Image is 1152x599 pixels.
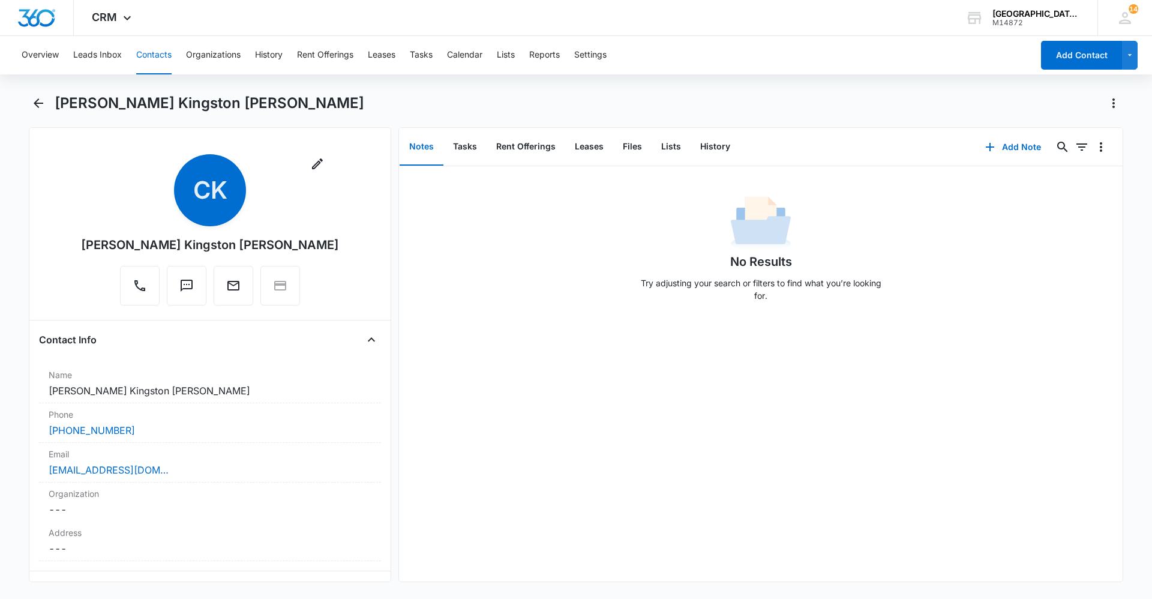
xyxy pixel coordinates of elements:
button: Overflow Menu [1091,137,1111,157]
a: Call [120,284,160,295]
h4: Contact Info [39,333,97,347]
button: Reports [529,36,560,74]
h1: No Results [730,253,792,271]
button: Leases [368,36,395,74]
button: Contacts [136,36,172,74]
button: Close [362,330,381,349]
div: Name[PERSON_NAME] Kingston [PERSON_NAME] [39,364,381,403]
div: Email[EMAIL_ADDRESS][DOMAIN_NAME] [39,443,381,483]
button: Actions [1104,94,1123,113]
button: Rent Offerings [297,36,353,74]
dd: --- [49,502,371,517]
div: account id [992,19,1080,27]
div: [PERSON_NAME] Kingston [PERSON_NAME] [81,236,339,254]
button: Tasks [410,36,433,74]
button: Leases [565,128,613,166]
label: Email [49,448,371,460]
button: Search... [1053,137,1072,157]
dd: --- [49,541,371,556]
a: [PHONE_NUMBER] [49,423,135,438]
label: Name [49,369,371,381]
a: [EMAIL_ADDRESS][DOMAIN_NAME] [49,463,169,477]
h1: [PERSON_NAME] Kingston [PERSON_NAME] [55,94,364,112]
button: Email [214,266,253,306]
button: Calendar [447,36,482,74]
img: No Data [731,193,791,253]
button: Back [29,94,47,113]
button: Organizations [186,36,241,74]
button: Filters [1072,137,1091,157]
div: Address--- [39,522,381,561]
button: Files [613,128,652,166]
button: History [255,36,283,74]
button: Notes [400,128,443,166]
button: Lists [652,128,691,166]
button: Rent Offerings [487,128,565,166]
div: notifications count [1129,4,1138,14]
span: CRM [92,11,117,23]
button: Call [120,266,160,306]
span: CK [174,154,246,226]
button: Text [167,266,206,306]
a: Text [167,284,206,295]
button: Leads Inbox [73,36,122,74]
span: 14 [1129,4,1138,14]
dd: [PERSON_NAME] Kingston [PERSON_NAME] [49,384,371,398]
button: Add Contact [1041,41,1122,70]
button: Settings [574,36,607,74]
div: Phone[PHONE_NUMBER] [39,403,381,443]
button: Add Note [973,133,1053,161]
label: Address [49,526,371,539]
button: Tasks [443,128,487,166]
button: Overview [22,36,59,74]
a: Email [214,284,253,295]
button: History [691,128,740,166]
label: Organization [49,487,371,500]
button: Lists [497,36,515,74]
p: Try adjusting your search or filters to find what you’re looking for. [635,277,887,302]
label: Phone [49,408,371,421]
div: account name [992,9,1080,19]
div: Organization--- [39,483,381,522]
